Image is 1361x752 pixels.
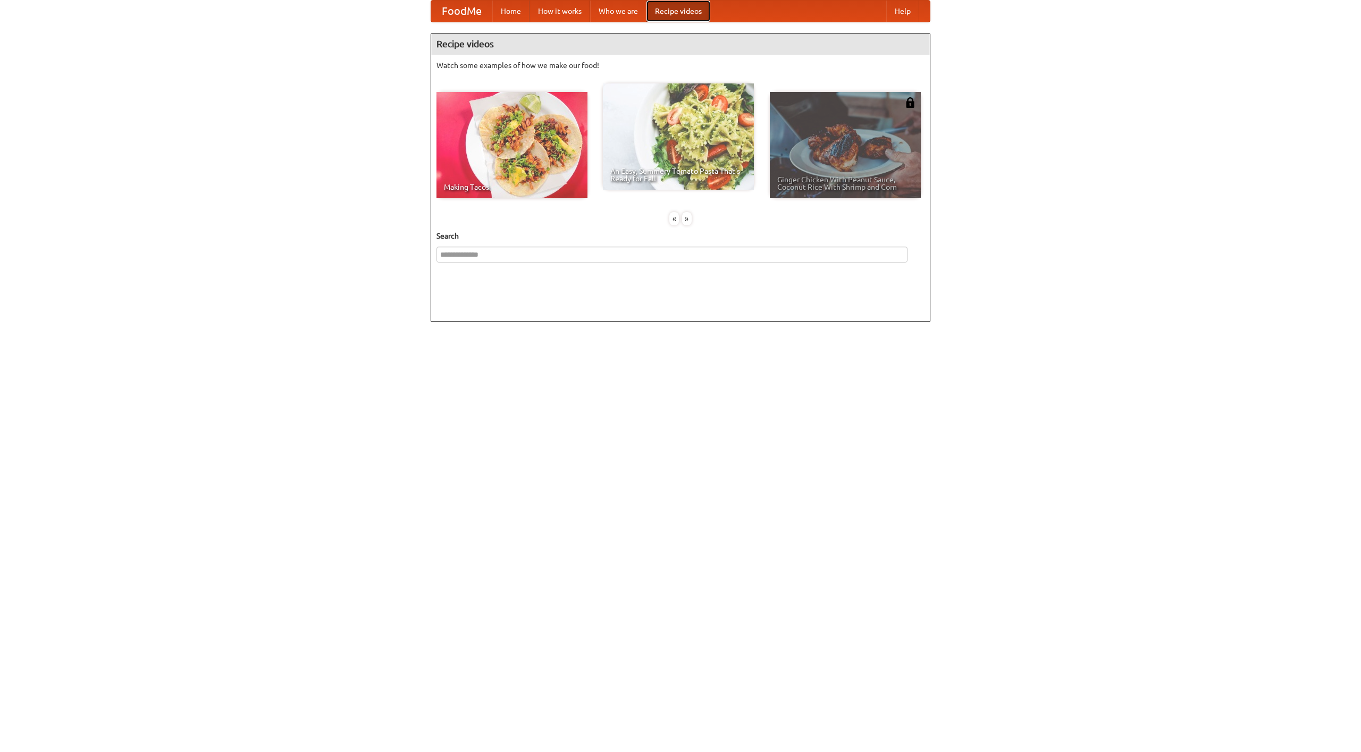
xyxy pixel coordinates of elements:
h5: Search [436,231,925,241]
a: Who we are [590,1,646,22]
a: An Easy, Summery Tomato Pasta That's Ready for Fall [603,83,754,190]
span: An Easy, Summery Tomato Pasta That's Ready for Fall [610,167,746,182]
img: 483408.png [905,97,915,108]
div: » [682,212,692,225]
a: Making Tacos [436,92,587,198]
a: Home [492,1,530,22]
div: « [669,212,679,225]
a: Help [886,1,919,22]
p: Watch some examples of how we make our food! [436,60,925,71]
a: Recipe videos [646,1,710,22]
a: How it works [530,1,590,22]
h4: Recipe videos [431,33,930,55]
a: FoodMe [431,1,492,22]
span: Making Tacos [444,183,580,191]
